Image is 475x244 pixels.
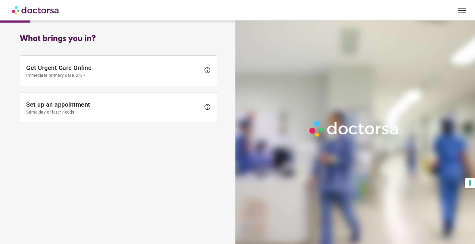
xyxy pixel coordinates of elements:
span: Immediate primary care, 24/7 [26,73,201,78]
span: Same day or later needs [26,110,201,114]
div: What brings you in? [20,34,217,43]
img: Doctorsa.com [12,3,60,17]
span: Get Urgent Care Online [26,64,201,78]
span: help [204,67,211,74]
span: menu [456,5,467,16]
span: help [204,103,211,111]
img: Logo-Doctorsa-trans-White-partial-flat.png [307,118,402,139]
span: Set up an appointment [26,101,201,114]
button: Your consent preferences for tracking technologies [465,178,475,188]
